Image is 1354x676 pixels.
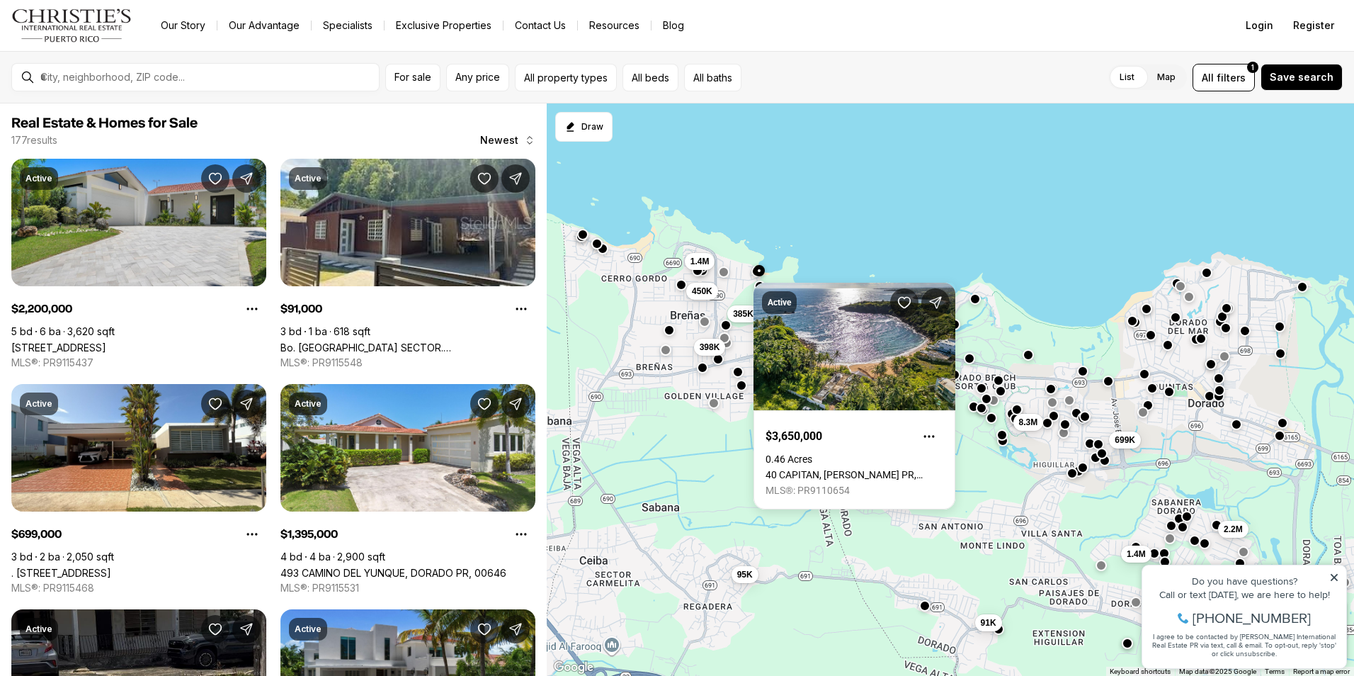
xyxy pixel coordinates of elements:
[18,87,202,114] span: I agree to be contacted by [PERSON_NAME] International Real Estate PR via text, call & email. To ...
[238,520,266,548] button: Property options
[686,282,718,299] button: 450K
[11,135,57,146] p: 177 results
[1218,521,1248,538] button: 2.2M
[1293,20,1334,31] span: Register
[295,398,322,410] p: Active
[11,342,106,354] a: 109 CAMINO DE LOTOS, DORADO PR, 00646
[692,285,712,296] span: 450K
[981,617,996,629] span: 91K
[1146,64,1187,90] label: Map
[1217,70,1246,85] span: filters
[737,569,753,580] span: 95K
[470,390,499,418] button: Save Property: 493 CAMINO DEL YUNQUE
[684,64,741,91] button: All baths
[1121,546,1151,563] button: 1.4M
[312,16,384,35] a: Specialists
[685,253,715,270] button: 1.4M
[507,295,535,323] button: Property options
[25,173,52,184] p: Active
[232,390,261,418] button: Share Property
[11,9,132,43] img: logo
[501,615,530,643] button: Share Property
[217,16,311,35] a: Our Advantage
[1115,434,1135,446] span: 699K
[455,72,500,83] span: Any price
[504,16,577,35] button: Contact Us
[232,164,261,193] button: Share Property
[480,135,518,146] span: Newest
[15,45,205,55] div: Call or text [DATE], we are here to help!
[1224,524,1243,535] span: 2.2M
[1109,432,1141,449] button: 699K
[1013,414,1044,431] button: 8.3M
[652,16,695,35] a: Blog
[470,615,499,643] button: Save Property: 405 DORADO BEACH EAST
[394,72,431,83] span: For sale
[295,624,322,635] p: Active
[1108,64,1146,90] label: List
[1251,62,1254,73] span: 1
[622,64,678,91] button: All beds
[1285,11,1343,40] button: Register
[11,116,198,130] span: Real Estate & Homes for Sale
[975,614,1002,631] button: 91K
[727,305,759,322] button: 385K
[501,390,530,418] button: Share Property
[25,624,52,635] p: Active
[732,566,758,583] button: 95K
[470,164,499,193] button: Save Property: Bo. Higuillar SECTOR. LOS PUERTOS
[733,308,753,319] span: 385K
[921,288,950,317] button: Share Property
[690,256,710,267] span: 1.4M
[1261,64,1343,91] button: Save search
[232,615,261,643] button: Share Property
[280,567,506,579] a: 493 CAMINO DEL YUNQUE, DORADO PR, 00646
[15,32,205,42] div: Do you have questions?
[1127,548,1146,560] span: 1.4M
[280,342,535,354] a: Bo. Higuillar SECTOR. LOS PUERTOS, DORADO PR, 00646
[201,164,229,193] button: Save Property: 109 CAMINO DE LOTOS
[555,112,613,142] button: Start drawing
[1019,417,1038,428] span: 8.3M
[1202,70,1214,85] span: All
[149,16,217,35] a: Our Story
[1193,64,1255,91] button: Allfilters1
[1237,11,1282,40] button: Login
[201,390,229,418] button: Save Property: . TOPACIO ST #F-22
[446,64,509,91] button: Any price
[768,297,791,308] p: Active
[1270,72,1333,83] span: Save search
[472,126,544,154] button: Newest
[238,295,266,323] button: Property options
[501,164,530,193] button: Share Property
[1246,20,1273,31] span: Login
[515,64,617,91] button: All property types
[700,341,720,352] span: 398K
[295,173,322,184] p: Active
[11,567,111,579] a: . TOPACIO ST #F-22, DORADO PR, 00646
[578,16,651,35] a: Resources
[385,64,440,91] button: For sale
[201,615,229,643] button: Save Property: Carr 691 CALLE JOSE DE DIEGO
[890,288,918,317] button: Save Property: 40 CAPITAN
[507,520,535,548] button: Property options
[25,398,52,410] p: Active
[766,469,943,480] a: 40 CAPITAN, VEGA ALTA PR, 00692
[58,67,176,81] span: [PHONE_NUMBER]
[915,422,943,451] button: Property options
[385,16,503,35] a: Exclusive Properties
[694,338,726,355] button: 398K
